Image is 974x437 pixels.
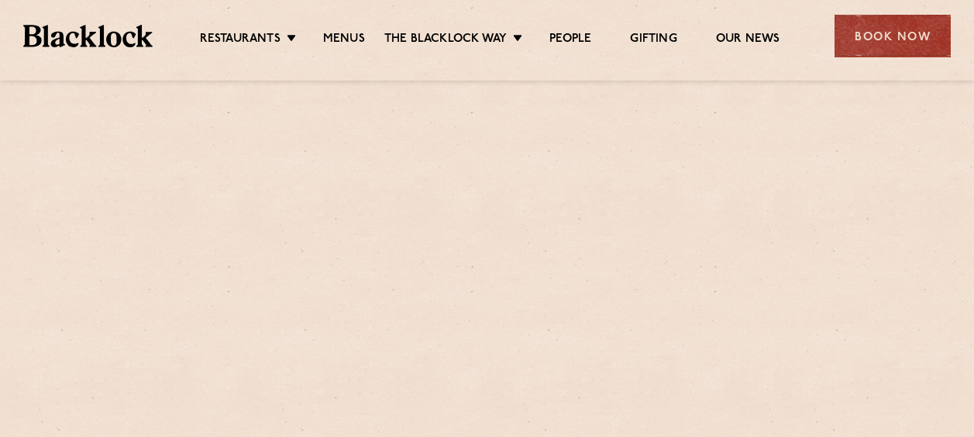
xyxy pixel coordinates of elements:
a: People [549,32,591,49]
a: Gifting [630,32,676,49]
div: Book Now [835,15,951,57]
a: Our News [716,32,780,49]
a: Restaurants [200,32,280,49]
a: The Blacklock Way [384,32,507,49]
img: BL_Textured_Logo-footer-cropped.svg [23,25,153,46]
a: Menus [323,32,365,49]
